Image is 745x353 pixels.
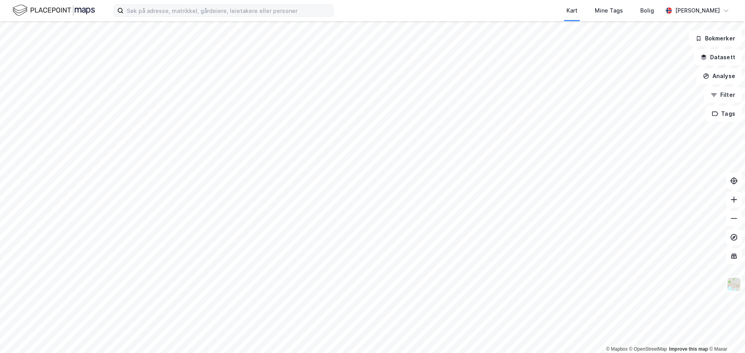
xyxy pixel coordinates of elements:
button: Bokmerker [689,31,742,46]
div: Bolig [640,6,654,15]
input: Søk på adresse, matrikkel, gårdeiere, leietakere eller personer [124,5,333,16]
button: Analyse [696,68,742,84]
a: Mapbox [606,346,628,352]
div: Kart [566,6,577,15]
iframe: Chat Widget [706,315,745,353]
div: [PERSON_NAME] [675,6,720,15]
div: Mine Tags [595,6,623,15]
button: Filter [704,87,742,103]
button: Tags [705,106,742,122]
a: Improve this map [669,346,708,352]
img: Z [727,277,741,292]
div: Kontrollprogram for chat [706,315,745,353]
button: Datasett [694,49,742,65]
a: OpenStreetMap [629,346,667,352]
img: logo.f888ab2527a4732fd821a326f86c7f29.svg [13,4,95,17]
